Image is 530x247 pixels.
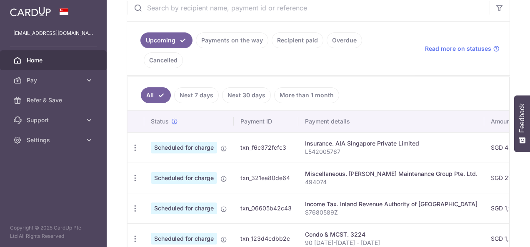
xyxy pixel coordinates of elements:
span: Scheduled for charge [151,233,217,245]
span: Read more on statuses [425,44,491,53]
a: More than 1 month [274,87,339,103]
div: Insurance. AIA Singapore Private Limited [305,139,477,148]
p: [EMAIL_ADDRESS][DOMAIN_NAME] [13,29,93,37]
td: txn_321ea80de64 [234,163,298,193]
div: Income Tax. Inland Revenue Authority of [GEOGRAPHIC_DATA] [305,200,477,208]
a: Next 7 days [174,87,219,103]
div: Condo & MCST. 3224 [305,230,477,239]
span: Support [27,116,82,124]
img: CardUp [10,7,51,17]
span: Scheduled for charge [151,203,217,214]
p: 90 [DATE]-[DATE] - [DATE] [305,239,477,247]
span: Feedback [518,104,526,133]
div: Miscellaneous. [PERSON_NAME] Maintenance Group Pte. Ltd. [305,170,477,178]
span: Pay [27,76,82,84]
span: Amount [491,117,512,126]
a: All [141,87,171,103]
button: Feedback - Show survey [514,95,530,152]
span: Help [19,6,36,13]
p: S7680589Z [305,208,477,217]
p: 494074 [305,178,477,186]
p: L542005767 [305,148,477,156]
a: Read more on statuses [425,44,500,53]
span: Refer & Save [27,96,82,104]
a: Cancelled [144,52,183,68]
td: txn_06605b42c43 [234,193,298,223]
th: Payment ID [234,111,298,132]
a: Recipient paid [272,32,323,48]
th: Payment details [298,111,484,132]
span: Scheduled for charge [151,172,217,184]
td: txn_f6c372fcfc3 [234,132,298,163]
a: Upcoming [140,32,192,48]
span: Status [151,117,169,126]
a: Overdue [327,32,362,48]
a: Next 30 days [222,87,271,103]
span: Settings [27,136,82,144]
span: Home [27,56,82,64]
a: Payments on the way [196,32,268,48]
span: Scheduled for charge [151,142,217,153]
